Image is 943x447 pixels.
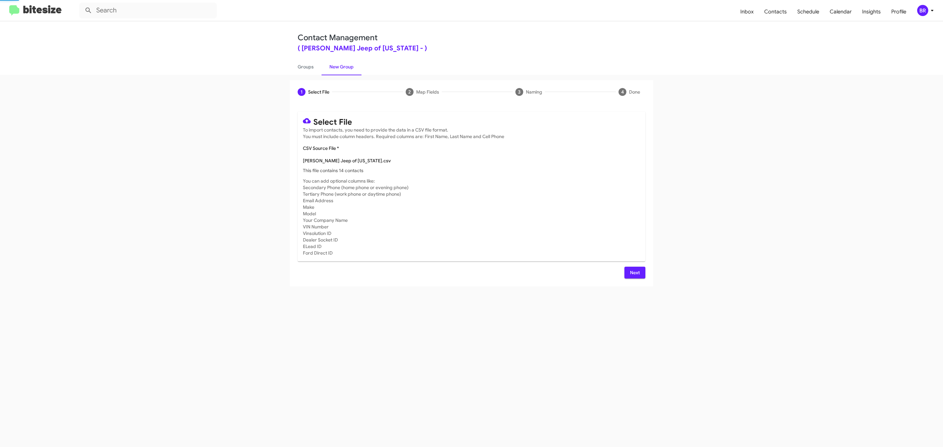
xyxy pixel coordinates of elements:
input: Search [79,3,217,18]
mat-card-title: Select File [303,117,640,125]
button: Next [624,267,645,278]
mat-card-subtitle: To import contacts, you need to provide the data in a CSV file format. You must include column he... [303,127,640,140]
a: Schedule [792,2,824,21]
a: Groups [290,58,322,75]
p: This file contains 14 contacts [303,167,640,174]
a: New Group [322,58,361,75]
a: Inbox [735,2,759,21]
a: Insights [857,2,886,21]
button: BR [912,5,936,16]
label: CSV Source File * [303,145,339,152]
a: Contacts [759,2,792,21]
mat-card-subtitle: You can add optional columns like: Secondary Phone (home phone or evening phone) Tertiary Phone (... [303,178,640,256]
div: BR [917,5,928,16]
p: [PERSON_NAME] Jeep of [US_STATE].csv [303,157,391,164]
span: Next [630,267,640,278]
a: Profile [886,2,912,21]
a: Contact Management [298,33,378,43]
a: Calendar [824,2,857,21]
div: ( [PERSON_NAME] Jeep of [US_STATE] - ) [298,45,645,52]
